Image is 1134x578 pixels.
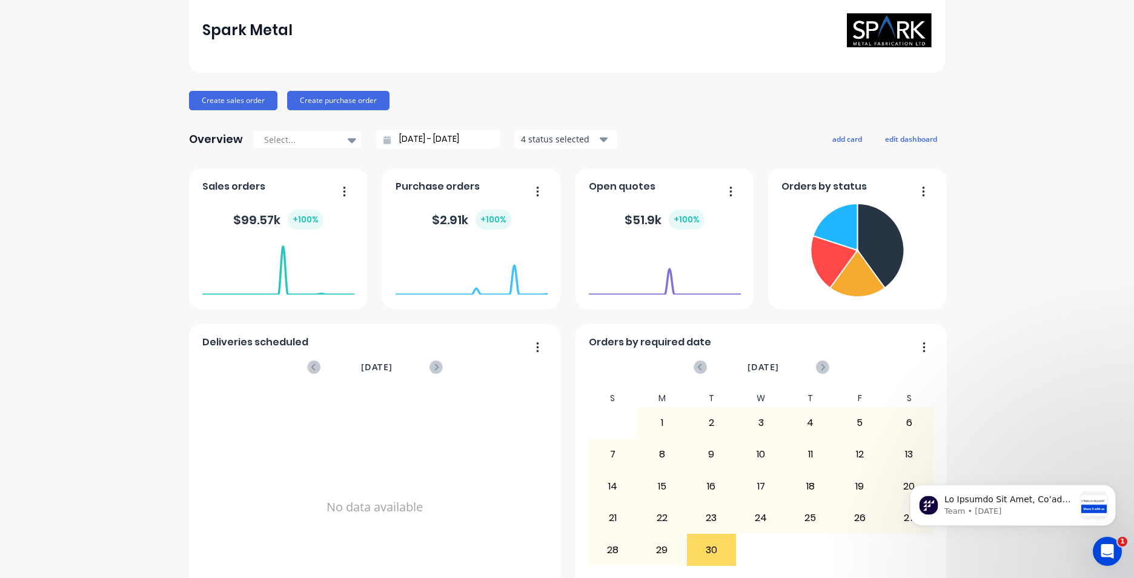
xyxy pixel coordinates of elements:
[786,503,835,533] div: 25
[233,210,323,230] div: $ 99.57k
[835,390,884,407] div: F
[638,408,686,438] div: 1
[288,210,323,230] div: + 100 %
[476,210,511,230] div: + 100 %
[589,179,655,194] span: Open quotes
[189,91,277,110] button: Create sales order
[786,390,835,407] div: T
[189,127,243,151] div: Overview
[202,335,308,350] span: Deliveries scheduled
[824,131,870,147] button: add card
[521,133,597,145] div: 4 status selected
[638,503,686,533] div: 22
[589,471,637,502] div: 14
[736,390,786,407] div: W
[786,439,835,470] div: 11
[1093,537,1122,566] iframe: Intercom live chat
[202,179,265,194] span: Sales orders
[884,390,934,407] div: S
[287,91,390,110] button: Create purchase order
[432,210,511,230] div: $ 2.91k
[835,408,884,438] div: 5
[638,534,686,565] div: 29
[687,390,737,407] div: T
[638,439,686,470] div: 8
[892,460,1134,545] iframe: Intercom notifications message
[669,210,705,230] div: + 100 %
[688,471,736,502] div: 16
[885,503,933,533] div: 27
[637,390,687,407] div: M
[688,439,736,470] div: 9
[737,439,785,470] div: 10
[688,503,736,533] div: 23
[361,360,393,374] span: [DATE]
[835,503,884,533] div: 26
[688,534,736,565] div: 30
[786,408,835,438] div: 4
[737,503,785,533] div: 24
[786,471,835,502] div: 18
[588,390,638,407] div: S
[781,179,867,194] span: Orders by status
[625,210,705,230] div: $ 51.9k
[737,408,785,438] div: 3
[589,335,711,350] span: Orders by required date
[202,18,293,42] div: Spark Metal
[737,471,785,502] div: 17
[885,408,933,438] div: 6
[514,130,617,148] button: 4 status selected
[748,360,779,374] span: [DATE]
[53,45,184,56] p: Message from Team, sent 1w ago
[835,439,884,470] div: 12
[885,439,933,470] div: 13
[688,408,736,438] div: 2
[835,471,884,502] div: 19
[877,131,945,147] button: edit dashboard
[1118,537,1127,546] span: 1
[396,179,480,194] span: Purchase orders
[589,439,637,470] div: 7
[885,471,933,502] div: 20
[638,471,686,502] div: 15
[847,13,932,47] img: Spark Metal
[589,503,637,533] div: 21
[589,534,637,565] div: 28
